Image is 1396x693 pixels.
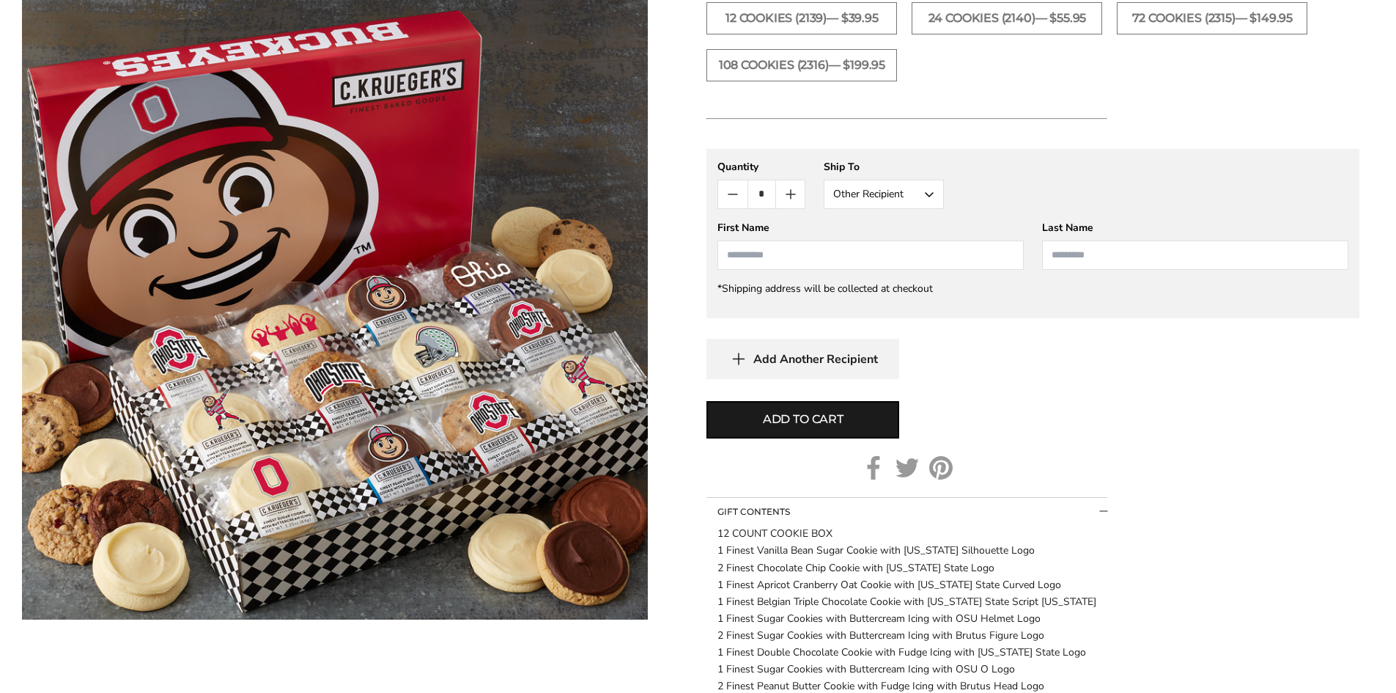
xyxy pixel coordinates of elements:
[895,456,919,480] a: Twitter
[706,401,899,439] button: Add to cart
[706,339,899,379] button: Add Another Recipient
[912,2,1102,34] label: 24 Cookies (2140)— $55.95
[717,282,1348,296] div: *Shipping address will be collected at checkout
[717,160,805,174] div: Quantity
[706,149,1359,318] gfm-form: New recipient
[862,456,885,480] a: Facebook
[1042,221,1348,235] div: Last Name
[706,49,897,81] label: 108 Cookies (2316)— $199.95
[706,2,897,34] label: 12 Cookies (2139)— $39.95
[776,180,805,208] button: Count plus
[763,411,843,428] span: Add to cart
[1042,241,1348,270] input: Last Name
[717,221,1024,235] div: First Name
[824,180,944,209] button: Other Recipient
[1117,2,1307,34] label: 72 Cookies (2315)— $149.95
[706,498,1107,526] button: Collapsible block button
[718,180,747,208] button: Count minus
[824,160,944,174] div: Ship To
[747,180,776,208] input: Quantity
[753,352,878,367] span: Add Another Recipient
[717,241,1024,270] input: First Name
[929,456,953,480] a: Pinterest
